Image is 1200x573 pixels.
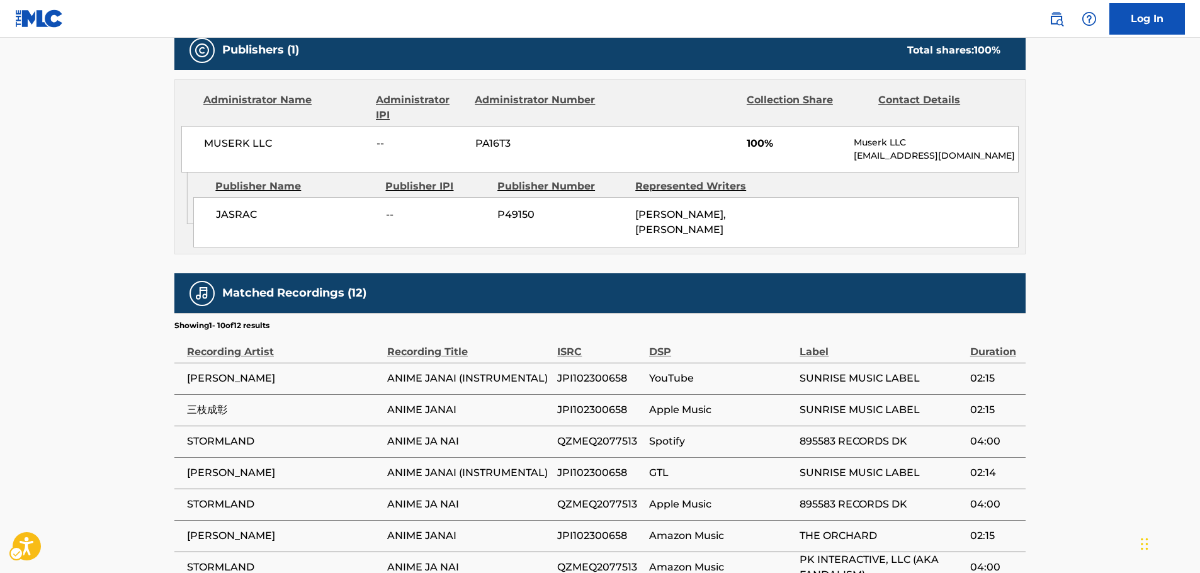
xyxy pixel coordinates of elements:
[747,93,869,123] div: Collection Share
[557,497,643,512] span: QZMEQ2077513
[386,207,488,222] span: --
[376,136,466,151] span: --
[195,43,210,58] img: Publishers
[1141,525,1148,563] div: Drag
[387,434,551,449] span: ANIME JA NAI
[387,331,551,360] div: Recording Title
[970,528,1019,543] span: 02:15
[1049,11,1064,26] img: search
[187,331,381,360] div: Recording Artist
[174,320,269,331] p: Showing 1 - 10 of 12 results
[878,93,1000,123] div: Contact Details
[497,207,626,222] span: P49150
[475,93,597,123] div: Administrator Number
[800,331,963,360] div: Label
[970,465,1019,480] span: 02:14
[635,179,764,194] div: Represented Writers
[387,528,551,543] span: ANIME JANAI
[635,208,726,235] span: [PERSON_NAME], [PERSON_NAME]
[216,207,376,222] span: JASRAC
[557,371,643,386] span: JPI102300658
[800,465,963,480] span: SUNRISE MUSIC LABEL
[800,371,963,386] span: SUNRISE MUSIC LABEL
[376,93,465,123] div: Administrator IPI
[970,331,1019,360] div: Duration
[800,434,963,449] span: 895583 RECORDS DK
[800,497,963,512] span: 895583 RECORDS DK
[649,331,793,360] div: DSP
[649,497,793,512] span: Apple Music
[1109,3,1185,35] a: Log In
[649,434,793,449] span: Spotify
[387,497,551,512] span: ANIME JA NAI
[649,402,793,417] span: Apple Music
[970,497,1019,512] span: 04:00
[222,286,366,300] h5: Matched Recordings (12)
[475,136,597,151] span: PA16T3
[497,179,626,194] div: Publisher Number
[557,402,643,417] span: JPI102300658
[387,371,551,386] span: ANIME JANAI (INSTRUMENTAL)
[800,402,963,417] span: SUNRISE MUSIC LABEL
[187,528,381,543] span: [PERSON_NAME]
[203,93,366,123] div: Administrator Name
[1137,513,1200,573] iframe: Hubspot Iframe
[1137,513,1200,573] div: Chat Widget
[215,179,376,194] div: Publisher Name
[970,402,1019,417] span: 02:15
[974,44,1000,56] span: 100 %
[385,179,488,194] div: Publisher IPI
[387,465,551,480] span: ANIME JANAI (INSTRUMENTAL)
[557,434,643,449] span: QZMEQ2077513
[1082,11,1097,26] img: help
[747,136,844,151] span: 100%
[204,136,367,151] span: MUSERK LLC
[187,497,381,512] span: STORMLAND
[970,371,1019,386] span: 02:15
[907,43,1000,58] div: Total shares:
[649,465,793,480] span: GTL
[387,402,551,417] span: ANIME JANAI
[854,149,1018,162] p: [EMAIL_ADDRESS][DOMAIN_NAME]
[557,465,643,480] span: JPI102300658
[557,331,643,360] div: ISRC
[970,434,1019,449] span: 04:00
[15,9,64,28] img: MLC Logo
[187,465,381,480] span: [PERSON_NAME]
[800,528,963,543] span: THE ORCHARD
[649,528,793,543] span: Amazon Music
[187,371,381,386] span: [PERSON_NAME]
[187,434,381,449] span: STORMLAND
[854,136,1018,149] p: Muserk LLC
[195,286,210,301] img: Matched Recordings
[649,371,793,386] span: YouTube
[222,43,299,57] h5: Publishers (1)
[557,528,643,543] span: JPI102300658
[187,402,381,417] span: 三枝成彰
